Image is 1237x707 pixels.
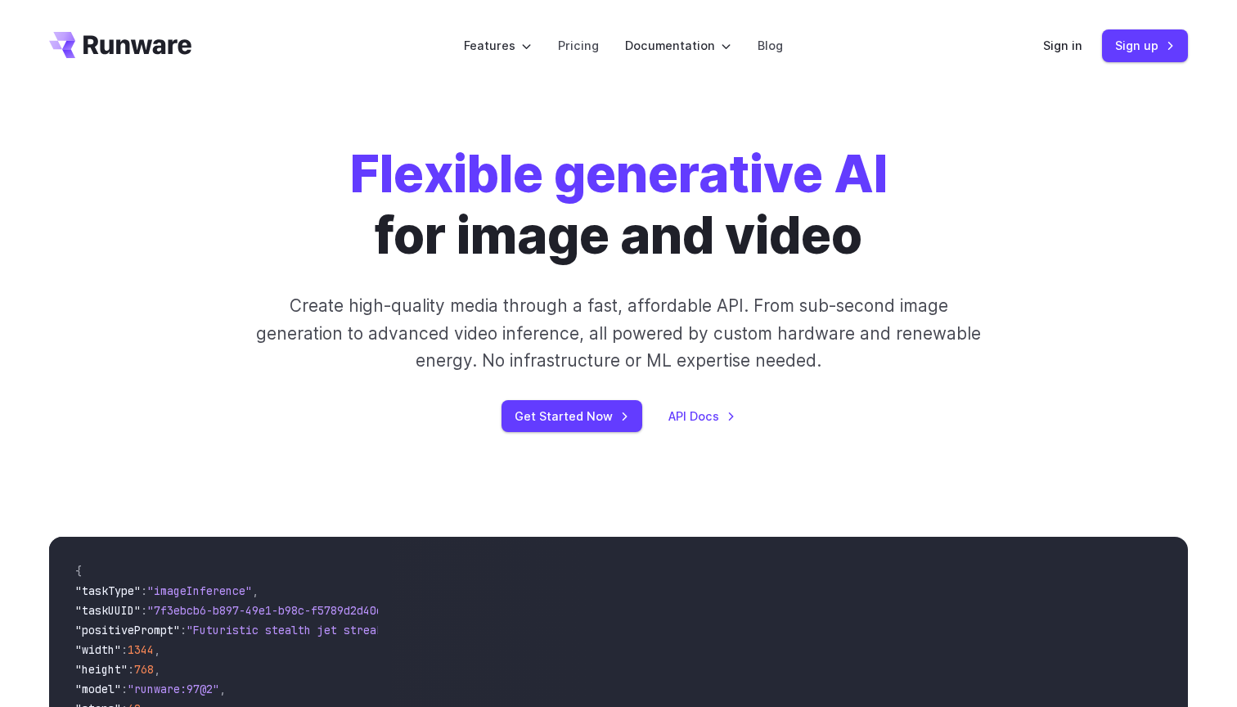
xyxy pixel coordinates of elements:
[147,603,396,618] span: "7f3ebcb6-b897-49e1-b98c-f5789d2d40d7"
[75,682,121,696] span: "model"
[180,623,187,637] span: :
[49,32,191,58] a: Go to /
[75,564,82,579] span: {
[75,642,121,657] span: "width"
[154,662,160,677] span: ,
[350,144,888,266] h1: for image and video
[128,682,219,696] span: "runware:97@2"
[75,583,141,598] span: "taskType"
[252,583,259,598] span: ,
[187,623,782,637] span: "Futuristic stealth jet streaking through a neon-lit cityscape with glowing purple exhaust"
[141,583,147,598] span: :
[558,36,599,55] a: Pricing
[128,642,154,657] span: 1344
[625,36,731,55] label: Documentation
[75,603,141,618] span: "taskUUID"
[668,407,735,426] a: API Docs
[75,662,128,677] span: "height"
[147,583,252,598] span: "imageInference"
[1043,36,1082,55] a: Sign in
[121,642,128,657] span: :
[134,662,154,677] span: 768
[121,682,128,696] span: :
[219,682,226,696] span: ,
[350,143,888,205] strong: Flexible generative AI
[1102,29,1188,61] a: Sign up
[154,642,160,657] span: ,
[758,36,783,55] a: Blog
[128,662,134,677] span: :
[464,36,532,55] label: Features
[502,400,642,432] a: Get Started Now
[141,603,147,618] span: :
[75,623,180,637] span: "positivePrompt"
[254,292,983,374] p: Create high-quality media through a fast, affordable API. From sub-second image generation to adv...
